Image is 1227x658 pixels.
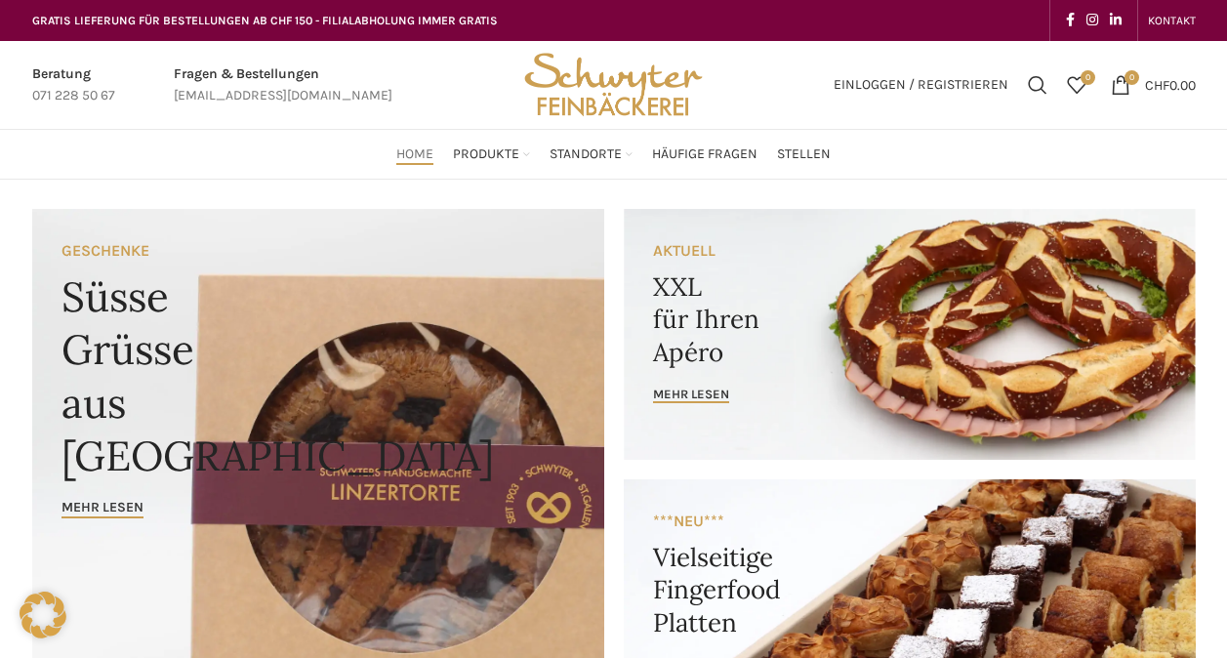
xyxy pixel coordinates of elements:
[624,209,1196,460] a: Banner link
[1148,1,1196,40] a: KONTAKT
[777,145,831,164] span: Stellen
[1145,76,1169,93] span: CHF
[32,14,498,27] span: GRATIS LIEFERUNG FÜR BESTELLUNGEN AB CHF 150 - FILIALABHOLUNG IMMER GRATIS
[517,41,709,129] img: Bäckerei Schwyter
[1145,76,1196,93] bdi: 0.00
[550,135,633,174] a: Standorte
[1081,7,1104,34] a: Instagram social link
[824,65,1018,104] a: Einloggen / Registrieren
[396,145,433,164] span: Home
[1104,7,1127,34] a: Linkedin social link
[652,135,757,174] a: Häufige Fragen
[1057,65,1096,104] div: Meine Wunschliste
[550,145,622,164] span: Standorte
[834,78,1008,92] span: Einloggen / Registrieren
[453,135,530,174] a: Produkte
[22,135,1206,174] div: Main navigation
[652,145,757,164] span: Häufige Fragen
[1148,14,1196,27] span: KONTAKT
[1081,70,1095,85] span: 0
[174,63,392,107] a: Infobox link
[1060,7,1081,34] a: Facebook social link
[1101,65,1206,104] a: 0 CHF0.00
[1125,70,1139,85] span: 0
[396,135,433,174] a: Home
[453,145,519,164] span: Produkte
[32,63,115,107] a: Infobox link
[1138,1,1206,40] div: Secondary navigation
[777,135,831,174] a: Stellen
[1018,65,1057,104] a: Suchen
[517,75,709,92] a: Site logo
[1057,65,1096,104] a: 0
